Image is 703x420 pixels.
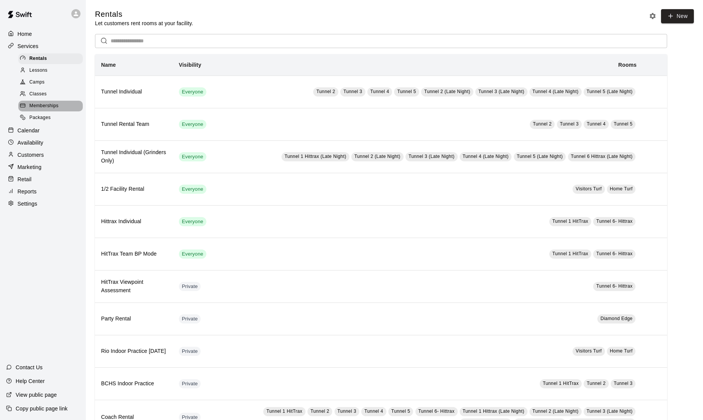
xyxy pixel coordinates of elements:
p: Help Center [16,377,45,385]
span: Camps [29,79,45,86]
span: Home Turf [610,348,633,354]
p: Availability [18,139,43,146]
a: New [661,9,694,23]
span: Diamond Edge [600,316,632,321]
div: This service is visible to all of your customers [179,120,206,129]
b: Rooms [618,62,637,68]
h5: Rentals [95,9,193,19]
span: Private [179,348,201,355]
p: Home [18,30,32,38]
b: Name [101,62,116,68]
p: Calendar [18,127,40,134]
a: Classes [18,89,86,100]
span: Tunnel 5 (Late Night) [587,89,633,94]
a: Availability [6,137,80,148]
span: Everyone [179,153,206,161]
span: Everyone [179,218,206,225]
span: Tunnel 6 Hittrax (Late Night) [571,154,633,159]
div: Rentals [18,53,83,64]
p: Let customers rent rooms at your facility. [95,19,193,27]
p: View public page [16,391,57,399]
div: Packages [18,113,83,123]
span: Tunnel 1 Hittrax (Late Night) [463,409,524,414]
div: Memberships [18,101,83,111]
span: Tunnel 1 Hittrax (Late Night) [285,154,346,159]
h6: Tunnel Individual [101,88,167,96]
p: Marketing [18,163,42,171]
span: Everyone [179,186,206,193]
span: Private [179,380,201,388]
a: Customers [6,149,80,161]
h6: Hittrax Individual [101,217,167,226]
span: Tunnel 1 HitTrax [552,251,588,256]
span: Tunnel 3 (Late Night) [478,89,524,94]
a: Reports [6,186,80,197]
span: Tunnel 2 (Late Night) [354,154,401,159]
a: Calendar [6,125,80,136]
span: Everyone [179,121,206,128]
span: Rentals [29,55,47,63]
span: Tunnel 4 [587,121,605,127]
h6: Rio Indoor Practice [DATE] [101,347,167,356]
button: Rental settings [647,10,658,22]
span: Tunnel 5 [614,121,632,127]
div: Lessons [18,65,83,76]
span: Tunnel 4 [364,409,383,414]
span: Classes [29,90,47,98]
p: Reports [18,188,37,195]
a: Home [6,28,80,40]
a: Memberships [18,100,86,112]
div: Services [6,40,80,52]
span: Tunnel 2 [587,381,605,386]
span: Memberships [29,102,58,110]
span: Tunnel 6- Hittrax [418,409,455,414]
div: This service is hidden, and can only be accessed via a direct link [179,282,201,291]
span: Private [179,315,201,323]
span: Tunnel 6- Hittrax [596,219,632,224]
div: This service is hidden, and can only be accessed via a direct link [179,379,201,388]
span: Everyone [179,89,206,96]
span: Tunnel 6- Hittrax [596,251,632,256]
div: Settings [6,198,80,209]
div: Camps [18,77,83,88]
span: Tunnel 3 (Late Night) [409,154,455,159]
span: Tunnel 2 [316,89,335,94]
span: Tunnel 3 [614,381,632,386]
h6: BCHS Indoor Practice [101,380,167,388]
div: This service is visible to all of your customers [179,249,206,259]
span: Packages [29,114,51,122]
p: Settings [18,200,37,208]
h6: Tunnel Individual (Grinders Only) [101,148,167,165]
div: This service is hidden, and can only be accessed via a direct link [179,347,201,356]
b: Visibility [179,62,201,68]
span: Tunnel 3 [560,121,579,127]
a: Retail [6,174,80,185]
a: Marketing [6,161,80,173]
a: Rentals [18,53,86,64]
p: Customers [18,151,44,159]
h6: 1/2 Facility Rental [101,185,167,193]
span: Visitors Turf [576,348,602,354]
span: Tunnel 1 HitTrax [543,381,579,386]
div: This service is hidden, and can only be accessed via a direct link [179,314,201,323]
span: Tunnel 3 (Late Night) [587,409,633,414]
a: Packages [18,112,86,124]
span: Tunnel 6- Hittrax [596,283,632,289]
span: Tunnel 4 [370,89,389,94]
span: Tunnel 4 (Late Night) [463,154,509,159]
span: Tunnel 2 (Late Night) [424,89,470,94]
p: Copy public page link [16,405,68,412]
h6: Tunnel Rental Team [101,120,167,129]
span: Tunnel 3 [338,409,356,414]
div: This service is visible to all of your customers [179,152,206,161]
span: Tunnel 5 (Late Night) [517,154,563,159]
span: Tunnel 3 [343,89,362,94]
div: Classes [18,89,83,100]
span: Tunnel 5 [391,409,410,414]
span: Private [179,283,201,290]
span: Tunnel 2 [310,409,329,414]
